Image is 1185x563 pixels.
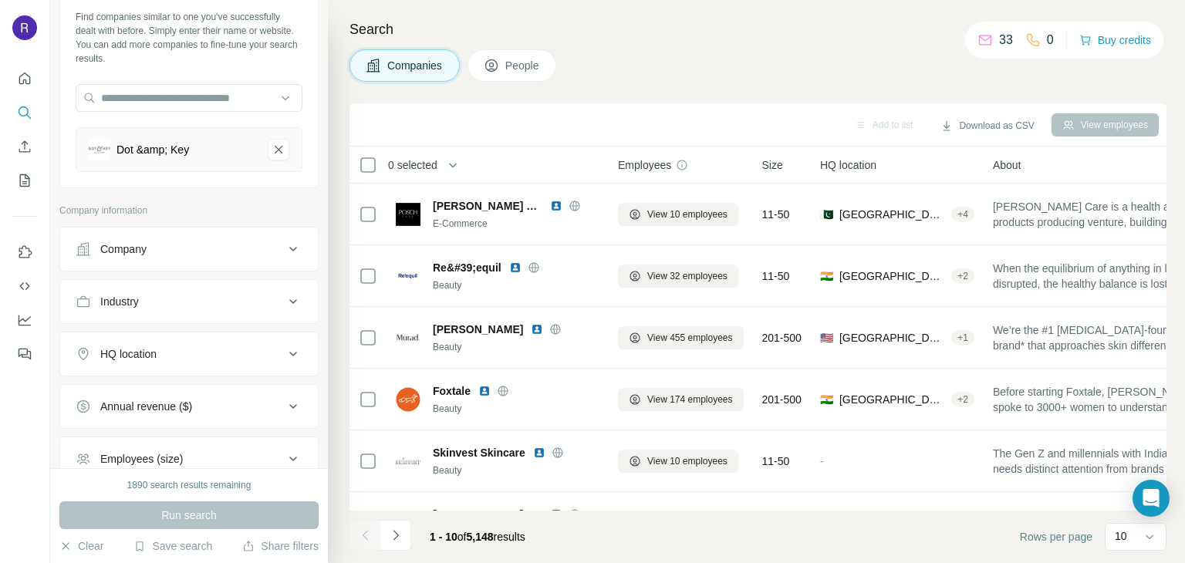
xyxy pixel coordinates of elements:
div: Beauty [433,340,599,354]
div: Industry [100,294,139,309]
div: Beauty [433,464,599,477]
button: View 32 employees [618,265,738,288]
span: 201-500 [762,392,802,407]
span: of [457,531,467,543]
button: Buy credits [1079,29,1151,51]
button: Use Surfe on LinkedIn [12,238,37,266]
div: HQ location [100,346,157,362]
div: Dot &amp; Key [116,142,189,157]
div: Find companies similar to one you've successfully dealt with before. Simply enter their name or w... [76,10,302,66]
div: Beauty [433,402,599,416]
p: 0 [1047,31,1054,49]
button: View 10 employees [618,450,738,473]
img: LinkedIn logo [509,261,522,274]
span: 5,148 [467,531,494,543]
div: 1890 search results remaining [127,478,252,492]
span: 11-50 [762,268,790,284]
span: View 32 employees [647,269,728,283]
button: Share filters [242,538,319,554]
button: Quick start [12,65,37,93]
span: [GEOGRAPHIC_DATA], [GEOGRAPHIC_DATA] [839,207,945,222]
img: Logo of Skinvest Skincare [396,457,420,465]
img: Logo of Foxtale [396,387,420,412]
img: Logo of Murad [396,325,420,350]
button: Use Surfe API [12,272,37,300]
span: 1 - 10 [430,531,457,543]
span: HQ location [820,157,876,173]
p: 33 [999,31,1013,49]
img: Logo of Posch Care Pakistan [396,202,420,227]
div: Beauty [433,278,599,292]
button: Download as CSV [930,114,1045,137]
button: View 10 employees [618,203,738,226]
button: Annual revenue ($) [60,388,318,425]
span: Rows per page [1020,529,1092,544]
button: Company [60,231,318,268]
button: Navigate to next page [380,520,411,551]
button: Feedback [12,340,37,368]
span: View 10 employees [647,454,728,468]
span: People [505,58,541,73]
span: View 10 employees [647,207,728,221]
div: + 2 [951,393,974,406]
span: [PERSON_NAME] Care [GEOGRAPHIC_DATA] [433,198,542,214]
img: LinkedIn logo [550,508,562,521]
span: Size [762,157,783,173]
div: + 4 [951,207,974,221]
div: Employees (size) [100,451,183,467]
button: Enrich CSV [12,133,37,160]
span: 11-50 [762,453,790,469]
img: Logo of Re&#39;equil [396,264,420,288]
img: Dot &amp; Key-logo [89,139,110,160]
span: [PERSON_NAME] Skincare [433,508,572,521]
span: 🇮🇳 [820,268,833,284]
span: 11-50 [762,207,790,222]
div: Company [100,241,147,257]
img: Avatar [12,15,37,40]
span: 🇮🇳 [820,392,833,407]
button: Search [12,99,37,126]
span: Skinvest Skincare [433,445,525,460]
div: + 1 [951,331,974,345]
span: 🇺🇸 [820,330,833,346]
span: 0 selected [388,157,437,173]
span: [GEOGRAPHIC_DATA], [GEOGRAPHIC_DATA] [839,268,945,284]
span: - [820,455,824,467]
span: About [993,157,1021,173]
span: View 455 employees [647,331,733,345]
span: [GEOGRAPHIC_DATA], [US_STATE] [839,330,945,346]
span: Foxtale [433,383,471,399]
h4: Search [349,19,1166,40]
p: Company information [59,204,319,217]
button: My lists [12,167,37,194]
p: 10 [1115,528,1127,544]
button: Save search [133,538,212,554]
span: 201-500 [762,330,802,346]
span: results [430,531,525,543]
button: Employees (size) [60,440,318,477]
span: 🇵🇰 [820,207,833,222]
div: Open Intercom Messenger [1133,480,1170,517]
span: Re&#39;equil [433,260,501,275]
img: Logo of Kate Somerville Skincare [396,511,420,535]
button: HQ location [60,335,318,373]
button: Clear [59,538,103,554]
div: E-Commerce [433,217,599,231]
button: View 174 employees [618,388,744,411]
div: Annual revenue ($) [100,399,192,414]
span: Employees [618,157,671,173]
button: View 455 employees [618,326,744,349]
img: LinkedIn logo [550,200,562,212]
span: View 174 employees [647,393,733,406]
span: [PERSON_NAME] [433,322,523,337]
span: Companies [387,58,444,73]
button: Dashboard [12,306,37,334]
button: Dot &amp; Key-remove-button [268,139,289,160]
span: [GEOGRAPHIC_DATA], [GEOGRAPHIC_DATA] [839,392,945,407]
img: LinkedIn logo [478,385,491,397]
div: + 2 [951,269,974,283]
img: LinkedIn logo [531,323,543,335]
img: LinkedIn logo [533,447,545,459]
button: Industry [60,283,318,320]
